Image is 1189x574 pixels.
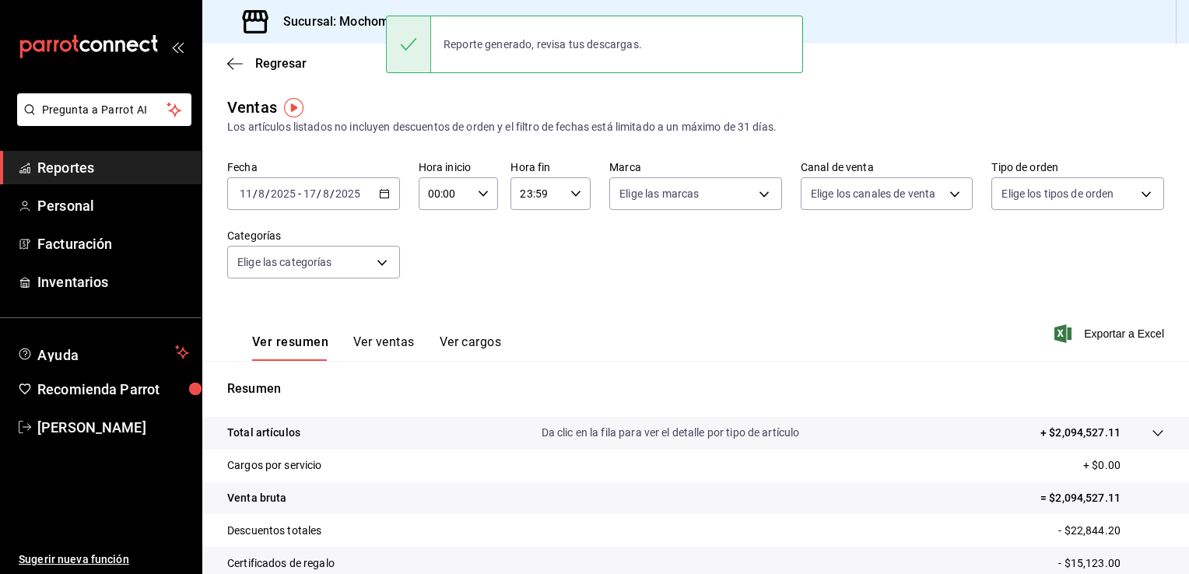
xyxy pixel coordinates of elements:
[1040,490,1164,506] p: = $2,094,527.11
[37,379,189,400] span: Recomienda Parrot
[37,157,189,178] span: Reportes
[1058,555,1164,572] p: - $15,123.00
[252,334,328,361] button: Ver resumen
[811,186,935,201] span: Elige los canales de venta
[37,417,189,438] span: [PERSON_NAME]
[227,56,307,71] button: Regresar
[227,490,286,506] p: Venta bruta
[271,12,537,31] h3: Sucursal: Mochomos ([GEOGRAPHIC_DATA])
[17,93,191,126] button: Pregunta a Parrot AI
[609,162,782,173] label: Marca
[270,187,296,200] input: ----
[258,187,265,200] input: --
[431,27,654,61] div: Reporte generado, revisa tus descargas.
[252,334,501,361] div: navigation tabs
[227,380,1164,398] p: Resumen
[801,162,973,173] label: Canal de venta
[317,187,321,200] span: /
[227,425,300,441] p: Total artículos
[353,334,415,361] button: Ver ventas
[991,162,1164,173] label: Tipo de orden
[42,102,167,118] span: Pregunta a Parrot AI
[227,523,321,539] p: Descuentos totales
[619,186,699,201] span: Elige las marcas
[284,98,303,117] img: Tooltip marker
[510,162,591,173] label: Hora fin
[440,334,502,361] button: Ver cargos
[255,56,307,71] span: Regresar
[227,457,322,474] p: Cargos por servicio
[37,271,189,292] span: Inventarios
[1083,457,1164,474] p: + $0.00
[227,96,277,119] div: Ventas
[253,187,258,200] span: /
[542,425,800,441] p: Da clic en la fila para ver el detalle por tipo de artículo
[237,254,332,270] span: Elige las categorías
[239,187,253,200] input: --
[419,162,499,173] label: Hora inicio
[11,113,191,129] a: Pregunta a Parrot AI
[171,40,184,53] button: open_drawer_menu
[322,187,330,200] input: --
[265,187,270,200] span: /
[19,551,189,568] span: Sugerir nueva función
[298,187,301,200] span: -
[227,162,400,173] label: Fecha
[227,555,335,572] p: Certificados de regalo
[1058,523,1164,539] p: - $22,844.20
[303,187,317,200] input: --
[1001,186,1114,201] span: Elige los tipos de orden
[37,233,189,254] span: Facturación
[330,187,335,200] span: /
[335,187,361,200] input: ----
[37,195,189,216] span: Personal
[227,230,400,241] label: Categorías
[227,119,1164,135] div: Los artículos listados no incluyen descuentos de orden y el filtro de fechas está limitado a un m...
[37,343,169,362] span: Ayuda
[1057,324,1164,343] button: Exportar a Excel
[1040,425,1121,441] p: + $2,094,527.11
